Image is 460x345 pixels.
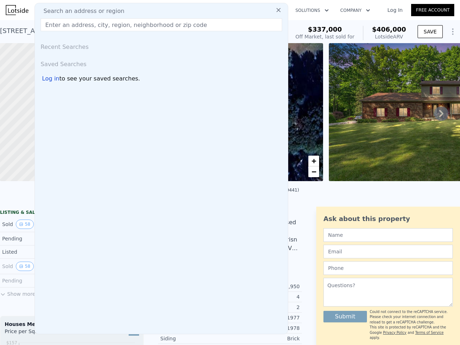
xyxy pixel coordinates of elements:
[379,6,411,14] a: Log In
[370,309,453,340] div: This site is protected by reCAPTCHA and the Google and apply.
[2,277,66,284] div: Pending
[160,335,230,342] div: Siding
[2,235,66,242] div: Pending
[295,33,354,40] div: Off Market, last sold for
[59,74,140,83] span: to see your saved searches.
[290,4,335,17] button: Solutions
[335,4,376,17] button: Company
[446,24,460,39] button: Show Options
[383,331,406,335] a: Privacy Policy
[312,167,316,176] span: −
[5,321,139,328] div: Houses Median Sale
[2,262,66,271] div: Sold
[418,25,443,38] button: SAVE
[16,220,33,229] button: View historical data
[411,4,454,16] a: Free Account
[6,5,28,15] img: Lotside
[5,328,72,339] div: Price per Square Foot
[323,261,453,275] input: Phone
[42,74,59,83] div: Log in
[308,26,342,33] span: $337,000
[323,228,453,242] input: Name
[41,18,282,31] input: Enter an address, city, region, neighborhood or zip code
[370,309,453,325] div: Could not connect to the reCAPTCHA service. Please check your internet connection and reload to g...
[372,33,406,40] div: Lotside ARV
[323,214,453,224] div: Ask about this property
[312,156,316,165] span: +
[323,311,367,322] button: Submit
[38,7,124,15] span: Search an address or region
[2,248,66,256] div: Listed
[372,26,406,33] span: $406,000
[323,245,453,258] input: Email
[38,54,285,72] div: Saved Searches
[2,220,66,229] div: Sold
[308,156,319,166] a: Zoom in
[415,331,443,335] a: Terms of Service
[16,262,33,271] button: View historical data
[308,166,319,177] a: Zoom out
[38,37,285,54] div: Recent Searches
[230,335,300,342] div: Brick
